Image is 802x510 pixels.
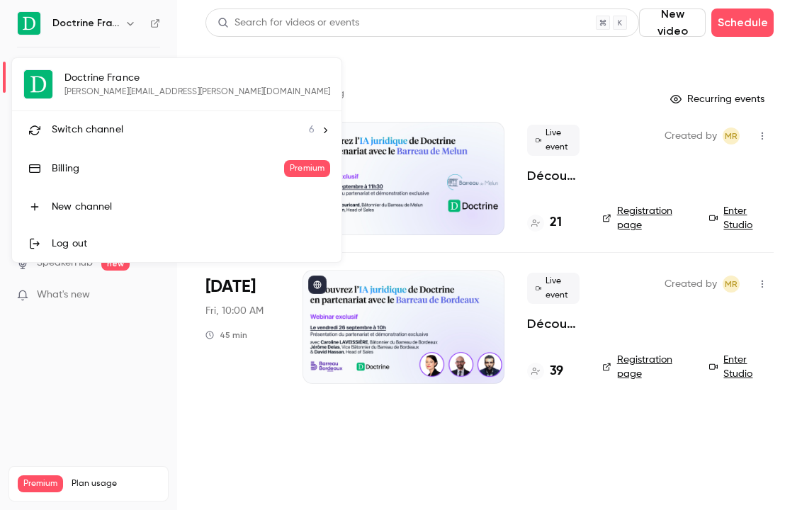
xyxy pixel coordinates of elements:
span: 6 [309,123,315,137]
div: Billing [52,161,284,176]
div: New channel [52,200,330,214]
div: Log out [52,237,330,251]
span: Switch channel [52,123,123,137]
span: Premium [284,160,330,177]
